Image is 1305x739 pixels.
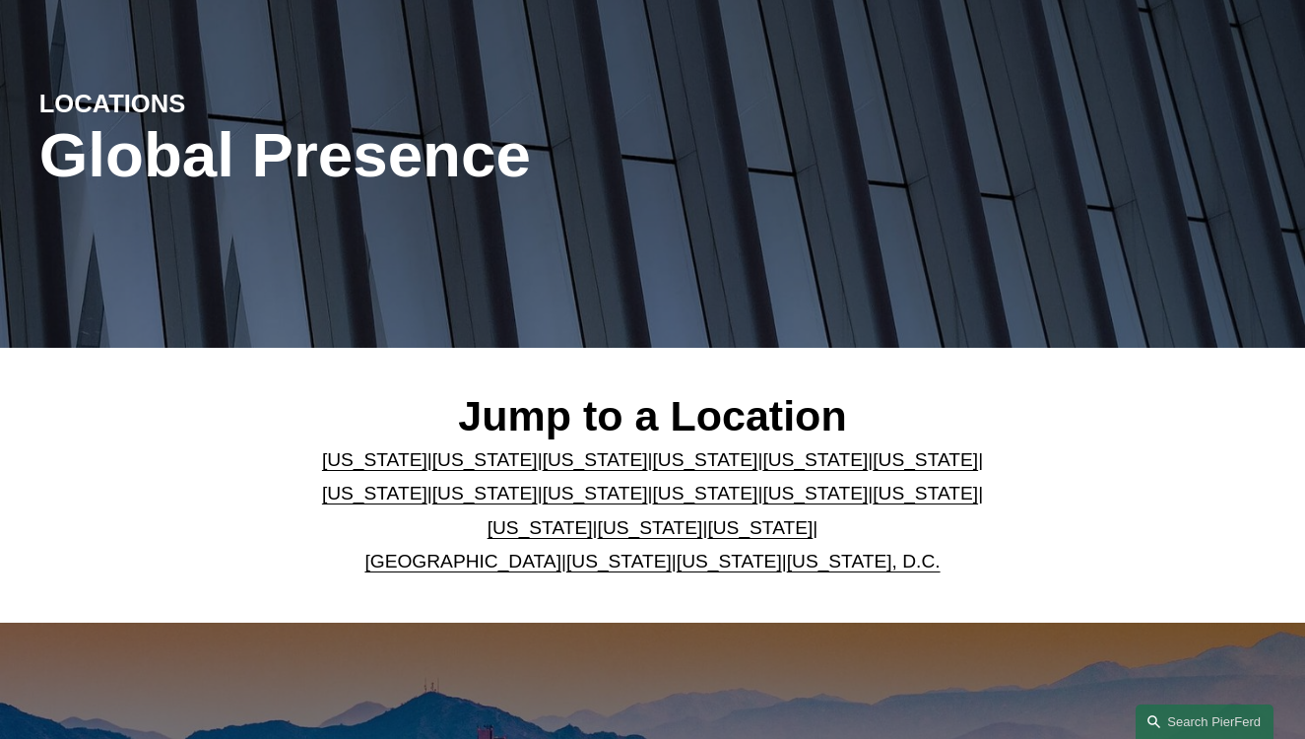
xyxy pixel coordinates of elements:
h1: Global Presence [39,119,857,191]
a: [US_STATE] [762,483,868,504]
a: Search this site [1136,705,1273,739]
a: [US_STATE] [432,449,538,470]
a: [US_STATE] [322,483,427,504]
a: [US_STATE] [432,483,538,504]
a: [US_STATE] [677,551,782,571]
a: [US_STATE] [488,517,593,538]
p: | | | | | | | | | | | | | | | | | | [294,443,1011,579]
a: [GEOGRAPHIC_DATA] [364,551,561,571]
a: [US_STATE] [873,483,978,504]
a: [US_STATE] [543,449,648,470]
a: [US_STATE], D.C. [787,551,941,571]
a: [US_STATE] [598,517,703,538]
a: [US_STATE] [653,449,758,470]
a: [US_STATE] [873,449,978,470]
h2: Jump to a Location [294,390,1011,441]
a: [US_STATE] [543,483,648,504]
a: [US_STATE] [653,483,758,504]
a: [US_STATE] [566,551,672,571]
a: [US_STATE] [707,517,813,538]
a: [US_STATE] [322,449,427,470]
h4: LOCATIONS [39,88,346,119]
a: [US_STATE] [762,449,868,470]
